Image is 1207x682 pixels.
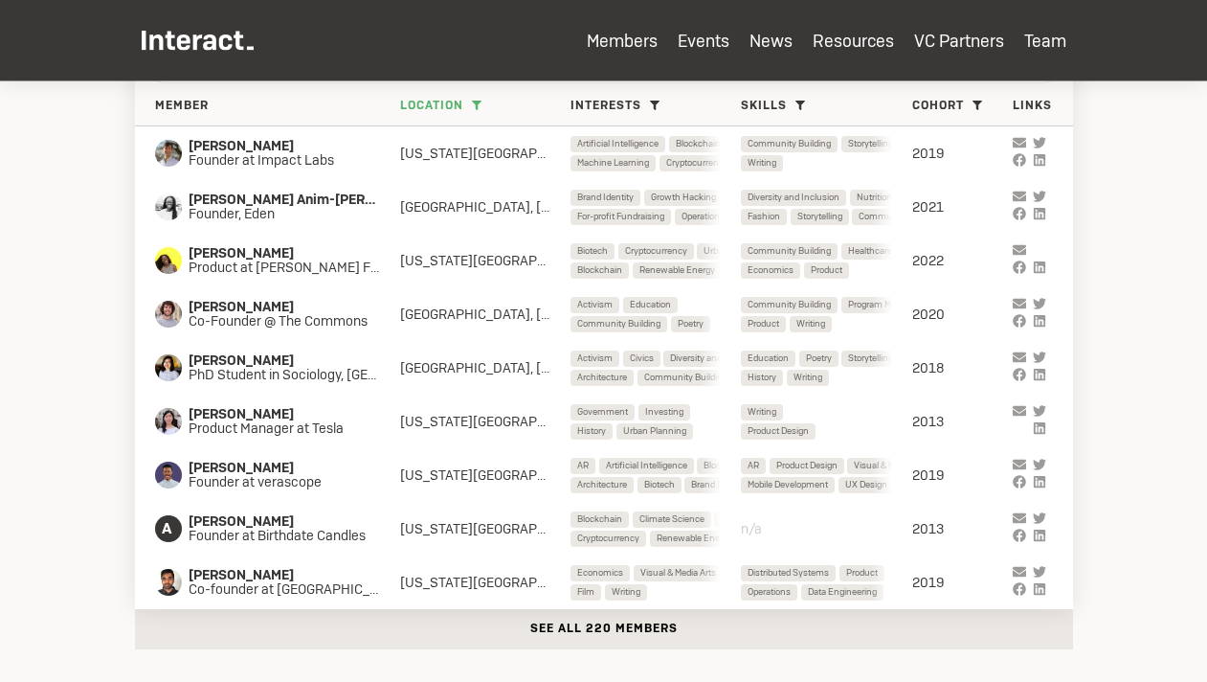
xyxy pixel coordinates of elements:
[189,407,368,422] span: [PERSON_NAME]
[748,458,759,474] span: AR
[848,351,893,367] span: Storytelling
[846,565,878,581] span: Product
[749,30,793,52] a: News
[848,136,893,152] span: Storytelling
[400,198,570,216] div: [GEOGRAPHIC_DATA], [US_STATE][GEOGRAPHIC_DATA]
[912,520,1013,537] div: 2013
[813,30,894,52] a: Resources
[606,458,687,474] span: Artificial Intelligence
[142,31,255,51] img: Interact Logo
[670,351,762,367] span: Diversity and Inclusion
[400,145,570,162] div: [US_STATE][GEOGRAPHIC_DATA]
[577,404,628,421] span: Government
[748,190,839,206] span: Diversity and Inclusion
[135,609,1073,649] button: See all 220 members
[189,582,401,598] span: Co-founder at [GEOGRAPHIC_DATA]
[639,511,704,528] span: Climate Science
[630,351,654,367] span: Civics
[748,351,789,367] span: Education
[748,565,829,581] span: Distributed Systems
[848,243,892,260] span: Healthcare
[859,209,942,225] span: Community Building
[577,565,623,581] span: Economics
[657,531,732,547] span: Renewable Energy
[189,514,386,530] span: [PERSON_NAME]
[912,306,1013,323] div: 2020
[400,99,463,114] span: Location
[577,370,627,386] span: Architecture
[682,209,725,225] span: Operations
[845,477,887,493] span: UX Design
[400,252,570,269] div: [US_STATE][GEOGRAPHIC_DATA]
[577,477,627,493] span: Architecture
[577,423,606,440] span: History
[400,413,570,430] div: [US_STATE][GEOGRAPHIC_DATA], [GEOGRAPHIC_DATA]
[912,252,1013,269] div: 2022
[189,246,401,261] span: [PERSON_NAME]
[857,190,892,206] span: Nutrition
[189,475,368,490] span: Founder at verascope
[1013,99,1052,114] span: Links
[577,511,622,528] span: Blockchain
[748,243,831,260] span: Community Building
[748,297,831,313] span: Community Building
[189,314,388,330] span: Co-Founder @ The Commons
[189,261,401,276] span: Product at [PERSON_NAME] Futures | Board of Trustees at [GEOGRAPHIC_DATA]
[577,458,589,474] span: AR
[691,477,771,493] span: Brand Development
[912,574,1013,591] div: 2019
[630,297,671,313] span: Education
[912,99,964,114] span: Cohort
[748,316,779,332] span: Product
[189,353,401,369] span: [PERSON_NAME]
[644,477,675,493] span: Biotech
[796,316,825,332] span: Writing
[644,370,727,386] span: Community Building
[848,297,938,313] span: Program Management
[806,351,832,367] span: Poetry
[912,466,1013,484] div: 2019
[676,136,721,152] span: Blockchain
[577,531,639,547] span: Cryptocurrency
[577,262,622,279] span: Blockchain
[189,153,368,169] span: Founder at Impact Labs
[748,155,776,171] span: Writing
[155,99,209,114] span: Member
[577,243,608,260] span: Biotech
[570,99,641,114] span: Interests
[678,30,729,52] a: Events
[189,193,401,208] span: [PERSON_NAME] Anim-[PERSON_NAME]
[189,461,368,476] span: [PERSON_NAME]
[748,262,793,279] span: Economics
[811,262,842,279] span: Product
[189,421,368,437] span: Product Manager at Tesla
[189,529,386,544] span: Founder at Birthdate Candles
[748,404,776,421] span: Writing
[400,306,570,323] div: [GEOGRAPHIC_DATA], [US_STATE][GEOGRAPHIC_DATA]
[912,359,1013,376] div: 2018
[625,243,687,260] span: Cryptocurrency
[577,584,594,601] span: Film
[645,404,683,421] span: Investing
[808,584,877,601] span: Data Engineering
[577,155,649,171] span: Machine Learning
[400,520,570,537] div: [US_STATE][GEOGRAPHIC_DATA], [GEOGRAPHIC_DATA]
[189,139,368,154] span: [PERSON_NAME]
[189,368,401,383] span: PhD Student in Sociology, [GEOGRAPHIC_DATA]
[400,574,570,591] div: [US_STATE][GEOGRAPHIC_DATA]
[189,568,401,583] span: [PERSON_NAME]
[577,316,660,332] span: Community Building
[587,30,658,52] a: Members
[577,351,613,367] span: Activism
[400,359,570,376] div: [GEOGRAPHIC_DATA], [GEOGRAPHIC_DATA], [US_STATE][GEOGRAPHIC_DATA]
[1024,30,1066,52] a: Team
[155,515,182,542] span: A
[854,458,929,474] span: Visual & Media Arts
[623,423,686,440] span: Urban Planning
[748,423,809,440] span: Product Design
[651,190,716,206] span: Growth Hacking
[640,565,716,581] span: Visual & Media Arts
[748,584,791,601] span: Operations
[793,370,822,386] span: Writing
[189,300,388,315] span: [PERSON_NAME]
